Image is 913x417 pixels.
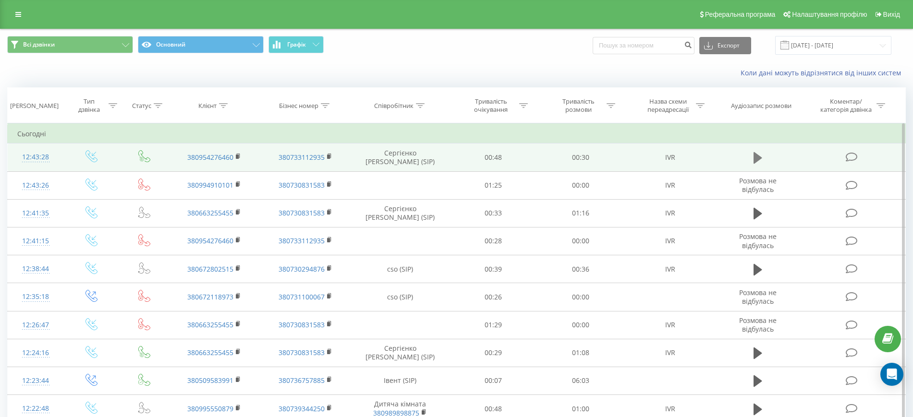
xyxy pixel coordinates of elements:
td: 00:26 [450,283,537,311]
button: Всі дзвінки [7,36,133,53]
div: Open Intercom Messenger [880,363,903,386]
td: 00:00 [537,171,625,199]
a: 380739344250 [279,404,325,413]
div: 12:23:44 [17,371,54,390]
a: 380954276460 [187,153,233,162]
span: Графік [287,41,306,48]
td: Івент (SIP) [351,367,449,394]
td: 00:30 [537,143,625,171]
div: Бізнес номер [279,102,318,110]
div: 12:41:35 [17,204,54,223]
button: Графік [268,36,324,53]
div: Тривалість очікування [465,97,517,114]
a: 380954276460 [187,236,233,245]
td: 00:00 [537,311,625,339]
a: 380731100067 [279,292,325,301]
td: 00:36 [537,255,625,283]
span: Розмова не відбулась [739,232,777,250]
td: Сергієнко [PERSON_NAME] (SIP) [351,339,449,367]
td: IVR [625,143,716,171]
span: Вихід [883,11,900,18]
td: 06:03 [537,367,625,394]
button: Основний [138,36,264,53]
a: Коли дані можуть відрізнятися вiд інших систем [741,68,906,77]
div: Коментар/категорія дзвінка [818,97,874,114]
a: 380672118973 [187,292,233,301]
td: 01:08 [537,339,625,367]
div: Співробітник [374,102,414,110]
div: Тривалість розмови [553,97,604,114]
a: 380733112935 [279,236,325,245]
div: 12:26:47 [17,316,54,334]
div: Тип дзвінка [72,97,106,114]
td: IVR [625,311,716,339]
div: Статус [132,102,151,110]
td: cso (SIP) [351,283,449,311]
td: Сергієнко [PERSON_NAME] (SIP) [351,199,449,227]
a: 380730294876 [279,264,325,274]
td: 00:00 [537,283,625,311]
td: 00:29 [450,339,537,367]
td: 01:25 [450,171,537,199]
td: IVR [625,199,716,227]
td: 00:07 [450,367,537,394]
a: 380509583991 [187,376,233,385]
td: IVR [625,227,716,255]
span: Розмова не відбулась [739,288,777,306]
td: 00:33 [450,199,537,227]
button: Експорт [699,37,751,54]
span: Реферальна програма [705,11,776,18]
td: 00:28 [450,227,537,255]
td: 00:48 [450,143,537,171]
div: 12:35:18 [17,287,54,306]
td: IVR [625,255,716,283]
div: 12:24:16 [17,344,54,362]
span: Всі дзвінки [23,41,55,48]
a: 380730831583 [279,320,325,329]
td: 01:29 [450,311,537,339]
div: 12:38:44 [17,260,54,278]
td: Сьогодні [8,124,906,143]
td: 01:16 [537,199,625,227]
td: IVR [625,339,716,367]
input: Пошук за номером [593,37,694,54]
div: Назва схеми переадресації [642,97,694,114]
a: 380663255455 [187,348,233,357]
a: 380663255455 [187,320,233,329]
div: [PERSON_NAME] [10,102,59,110]
a: 380672802515 [187,264,233,274]
a: 380730831583 [279,348,325,357]
div: Аудіозапис розмови [731,102,791,110]
td: 00:00 [537,227,625,255]
span: Налаштування профілю [792,11,867,18]
a: 380730831583 [279,208,325,217]
a: 380730831583 [279,180,325,190]
span: Розмова не відбулась [739,176,777,194]
div: 12:43:28 [17,148,54,167]
div: 12:41:15 [17,232,54,250]
td: 00:39 [450,255,537,283]
td: IVR [625,171,716,199]
a: 380994910101 [187,180,233,190]
div: 12:43:26 [17,176,54,195]
a: 380663255455 [187,208,233,217]
a: 380733112935 [279,153,325,162]
div: Клієнт [198,102,217,110]
a: 380736757885 [279,376,325,385]
td: cso (SIP) [351,255,449,283]
span: Розмова не відбулась [739,316,777,334]
a: 380995550879 [187,404,233,413]
td: Сергієнко [PERSON_NAME] (SIP) [351,143,449,171]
